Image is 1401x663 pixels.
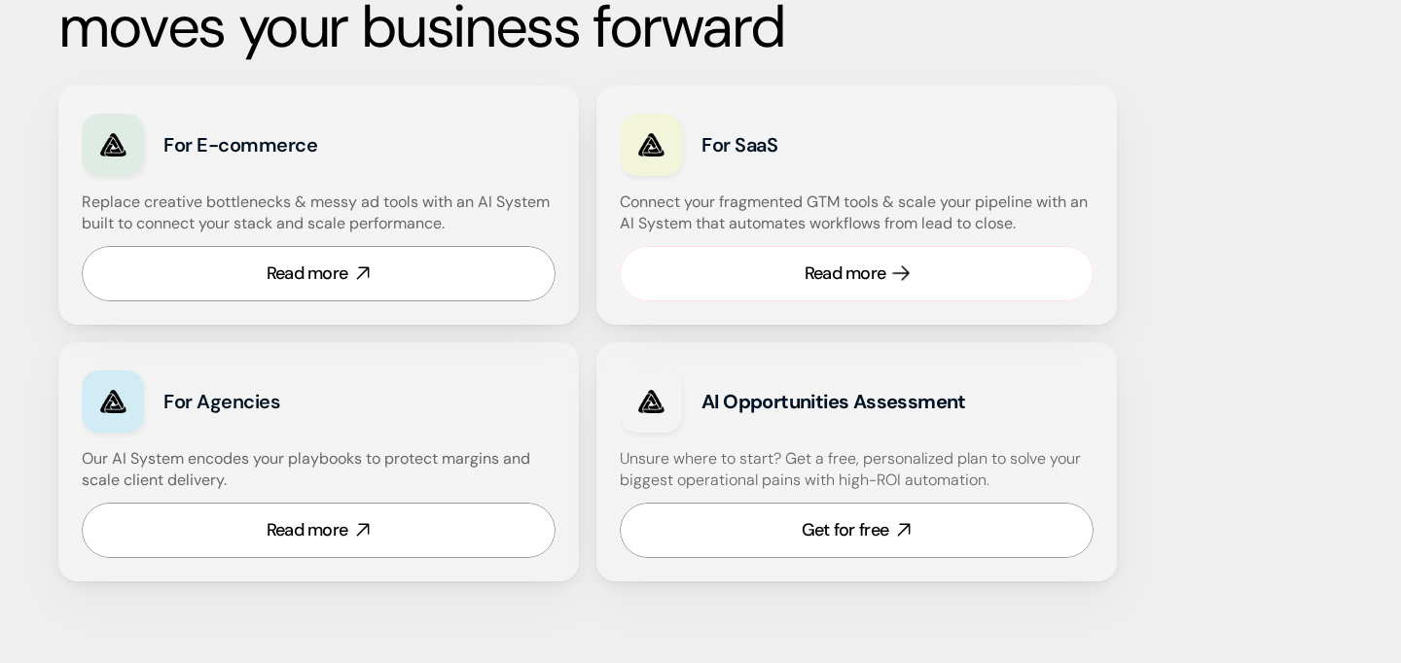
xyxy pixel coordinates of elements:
div: Read more [805,262,886,286]
a: Read more [82,246,556,301]
h3: For Agencies [163,388,429,415]
a: Read more [82,503,556,558]
h4: Connect your fragmented GTM tools & scale your pipeline with an AI System that automates workflow... [620,192,1103,235]
div: Read more [267,518,348,542]
h4: Replace creative bottlenecks & messy ad tools with an AI System built to connect your stack and s... [82,192,551,235]
div: Get for free [802,518,888,542]
a: Read more [620,246,1094,301]
div: Read more [267,262,348,286]
h3: For SaaS [701,131,967,158]
h4: Our AI System encodes your playbooks to protect margins and scale client delivery. [82,448,556,492]
h3: For E-commerce [163,131,429,158]
strong: AI Opportunities Assessment [701,389,966,414]
a: Get for free [620,503,1094,558]
h4: Unsure where to start? Get a free, personalized plan to solve your biggest operational pains with... [620,448,1094,492]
